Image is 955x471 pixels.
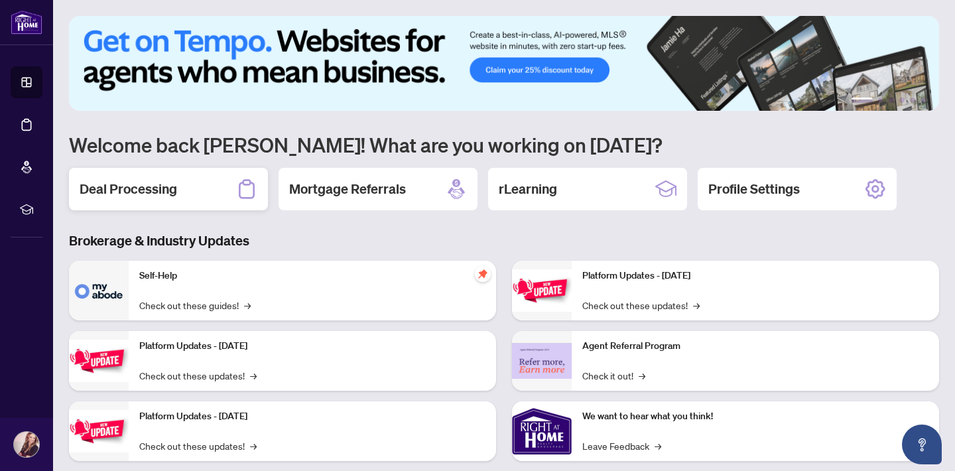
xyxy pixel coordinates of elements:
[512,343,572,379] img: Agent Referral Program
[910,98,915,103] button: 5
[139,409,485,424] p: Platform Updates - [DATE]
[289,180,406,198] h2: Mortgage Referrals
[69,410,129,452] img: Platform Updates - July 21, 2025
[139,438,257,453] a: Check out these updates!→
[655,438,661,453] span: →
[475,266,491,282] span: pushpin
[244,298,251,312] span: →
[693,298,700,312] span: →
[582,339,928,354] p: Agent Referral Program
[889,98,894,103] button: 3
[250,368,257,383] span: →
[139,298,251,312] a: Check out these guides!→
[69,232,939,250] h3: Brokerage & Industry Updates
[69,16,939,111] img: Slide 0
[11,10,42,34] img: logo
[139,269,485,283] p: Self-Help
[250,438,257,453] span: →
[14,432,39,457] img: Profile Icon
[512,401,572,461] img: We want to hear what you think!
[139,368,257,383] a: Check out these updates!→
[639,368,645,383] span: →
[902,425,942,464] button: Open asap
[69,132,939,157] h1: Welcome back [PERSON_NAME]! What are you working on [DATE]?
[582,368,645,383] a: Check it out!→
[921,98,926,103] button: 6
[69,340,129,381] img: Platform Updates - September 16, 2025
[512,269,572,311] img: Platform Updates - June 23, 2025
[139,339,485,354] p: Platform Updates - [DATE]
[582,269,928,283] p: Platform Updates - [DATE]
[878,98,883,103] button: 2
[499,180,557,198] h2: rLearning
[80,180,177,198] h2: Deal Processing
[582,409,928,424] p: We want to hear what you think!
[582,438,661,453] a: Leave Feedback→
[852,98,873,103] button: 1
[708,180,800,198] h2: Profile Settings
[69,261,129,320] img: Self-Help
[582,298,700,312] a: Check out these updates!→
[899,98,905,103] button: 4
